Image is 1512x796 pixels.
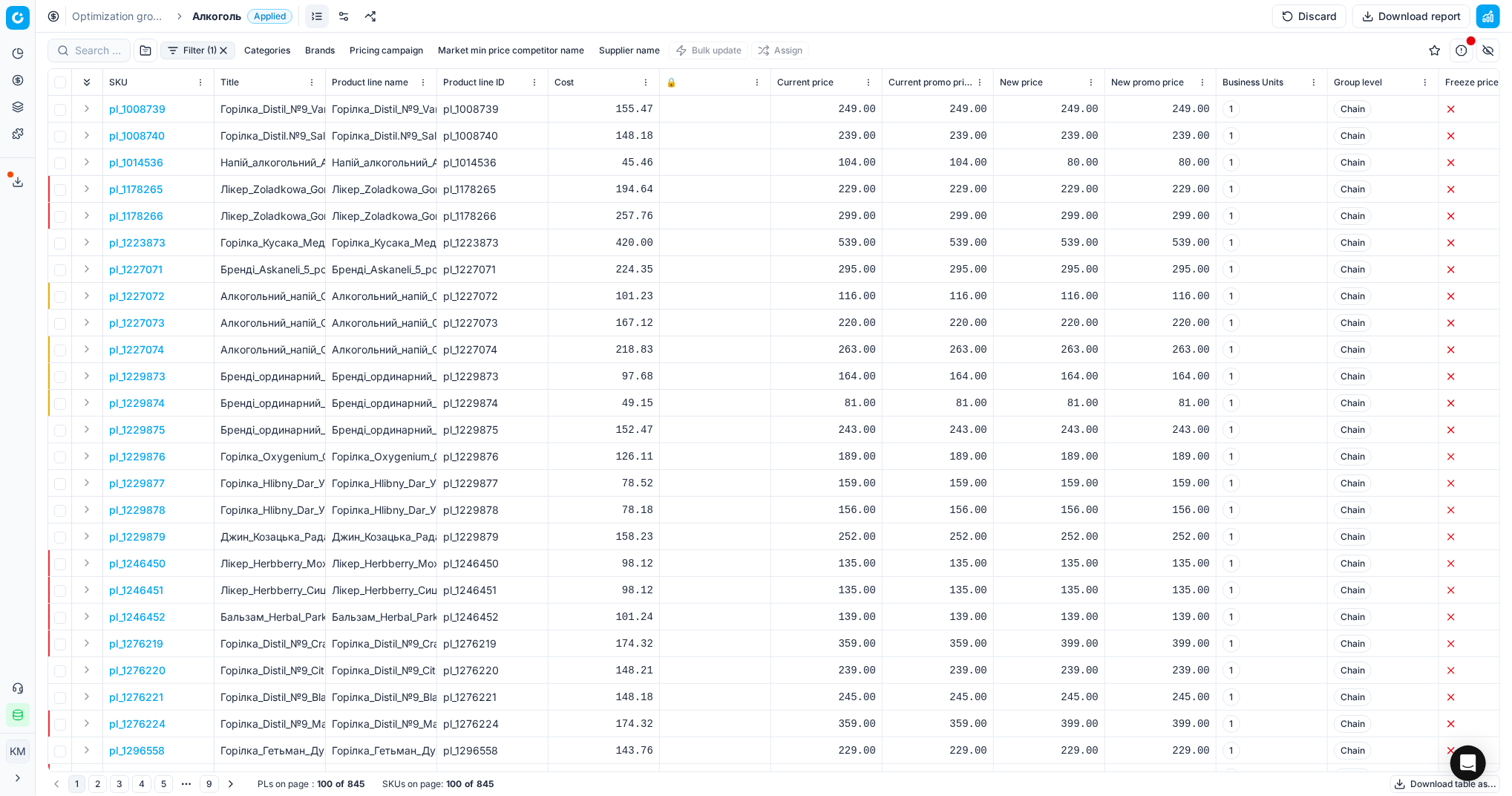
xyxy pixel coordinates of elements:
p: pl_1227074 [109,342,164,357]
button: pl_1276219 [109,636,163,651]
span: Chain [1334,127,1372,145]
div: 45.46 [554,155,653,170]
div: Алкогольний_напій_Cavo_D'oro_Original_28%_0.2_л [332,289,431,304]
button: Expand [78,420,96,438]
div: 295.00 [777,262,876,277]
span: 1 [1223,528,1240,546]
div: Алкогольний_напій_Cavo_D'oro_Original_28%_0.5_л [332,316,431,330]
span: Chain [1334,287,1372,305]
div: 229.00 [1111,182,1210,197]
span: 1 [1223,501,1240,519]
p: Бренді_ординарний_Aliko_C&W_36%_0.5_л [220,369,319,384]
div: pl_1008740 [443,128,542,143]
strong: 845 [347,778,364,790]
div: Горілка_Кусака_Медова_з_перцем_47%_0.5_л [332,235,431,250]
div: Напій_алкогольний_Aznauri_Espresso_30%_0.25_л [332,155,431,170]
div: 49.15 [554,396,653,411]
div: 420.00 [554,235,653,250]
p: Лікер_Zoladkowa_Gorzka_Black_Cherry_30%_0.5_л [220,182,319,197]
div: 155.47 [554,102,653,117]
div: 257.76 [554,209,653,224]
button: 3 [110,775,129,793]
p: Бренді_ординарний_Aliko_C&W_36%_0.25_л [220,396,319,411]
div: Лікер_Herbberry_Мохіто_30%_0.5_л [332,556,431,571]
p: pl_1178266 [109,209,163,224]
button: pl_1014536 [109,155,163,170]
span: 1 [1223,448,1240,466]
p: pl_1229873 [109,369,166,384]
button: pl_1229879 [109,529,166,544]
div: 239.00 [1111,128,1210,143]
div: 249.00 [888,102,987,117]
span: 1 [1223,341,1240,359]
div: pl_1227071 [443,262,542,277]
div: 263.00 [1111,342,1210,357]
div: 299.00 [777,209,876,224]
button: Discard [1272,4,1346,28]
div: Горілка_Distil.№9_Salted_Karamel_38%_0.5_л [332,128,431,143]
div: Бренді_ординарний_Aliko_C&W_36%_0.7_л [332,423,431,437]
p: pl_1227072 [109,289,165,304]
p: Горілка_Distil_№9_Vanilla_38%,_0.5_л [220,102,319,117]
span: Group level [1334,76,1382,88]
button: 2 [88,775,107,793]
div: pl_1014536 [443,155,542,170]
div: Бренді_Askaneli_5_років_40%_0.5_л_у_подарунковій_коробці [332,262,431,277]
div: 263.00 [888,342,987,357]
button: Expand [78,741,96,759]
button: Expand [78,527,96,545]
button: Expand [78,500,96,518]
span: 1 [1223,180,1240,198]
button: КM [6,740,30,763]
span: Title [220,76,239,88]
span: Chain [1334,154,1372,172]
button: Expand [78,153,96,171]
p: pl_1246451 [109,583,163,598]
div: pl_1178265 [443,182,542,197]
div: 104.00 [888,155,987,170]
button: Expand all [78,74,96,91]
div: pl_1229877 [443,476,542,491]
div: 224.35 [554,262,653,277]
div: pl_1227073 [443,316,542,330]
div: 295.00 [1111,262,1210,277]
span: New price [1000,76,1043,88]
div: 164.00 [1111,369,1210,384]
span: 1 [1223,314,1240,332]
p: pl_1223873 [109,235,166,250]
span: Chain [1334,180,1372,198]
span: Chain [1334,448,1372,466]
span: 1 [1223,287,1240,305]
button: pl_1229876 [109,449,166,464]
span: Chain [1334,207,1372,225]
div: pl_1223873 [443,235,542,250]
div: 539.00 [1000,235,1099,250]
div: 152.47 [554,423,653,437]
div: 81.00 [777,396,876,411]
input: Search by SKU or title [75,43,121,58]
button: Expand [78,367,96,385]
div: 104.00 [777,155,876,170]
div: 229.00 [777,182,876,197]
div: 299.00 [888,209,987,224]
span: New promo price [1111,76,1184,88]
span: Chain [1334,368,1372,385]
button: Expand [78,180,96,198]
span: Business Units [1223,76,1283,88]
p: pl_1276220 [109,663,166,678]
div: 164.00 [777,369,876,384]
button: pl_1227071 [109,262,163,277]
div: pl_1227074 [443,342,542,357]
div: 220.00 [888,316,987,330]
div: 249.00 [777,102,876,117]
div: pl_1229879 [443,529,542,544]
button: pl_1008740 [109,128,165,143]
span: Chain [1334,100,1372,118]
span: Алкоголь [192,9,241,24]
div: Горілка_Hlibny_Dar_Українська_Фірмова_40%_0.7_л [332,503,431,518]
p: pl_1296559 [109,770,165,785]
button: pl_1296558 [109,743,165,758]
span: SKU [109,76,128,88]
